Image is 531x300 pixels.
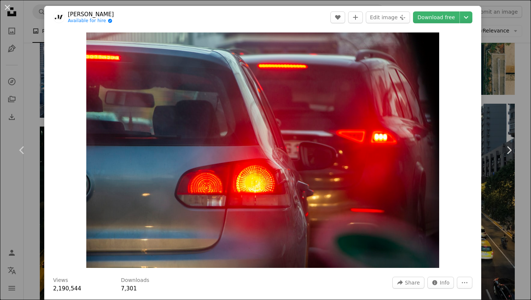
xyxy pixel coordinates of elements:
a: Available for hire [68,18,114,24]
img: Go to Musa Haef's profile [53,11,65,23]
img: a group of cars driving down a street next to each other [86,32,439,268]
a: Next [487,115,531,186]
span: Share [405,277,420,288]
a: [PERSON_NAME] [68,11,114,18]
span: Info [440,277,450,288]
button: Edit image [366,11,410,23]
button: Like [330,11,345,23]
a: Download free [413,11,459,23]
button: Share this image [392,277,424,289]
button: More Actions [457,277,472,289]
button: Zoom in on this image [86,32,439,268]
h3: Views [53,277,68,284]
button: Choose download size [460,11,472,23]
button: Add to Collection [348,11,363,23]
span: 7,301 [121,285,137,292]
button: Stats about this image [427,277,454,289]
span: 2,190,544 [53,285,81,292]
h3: Downloads [121,277,149,284]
